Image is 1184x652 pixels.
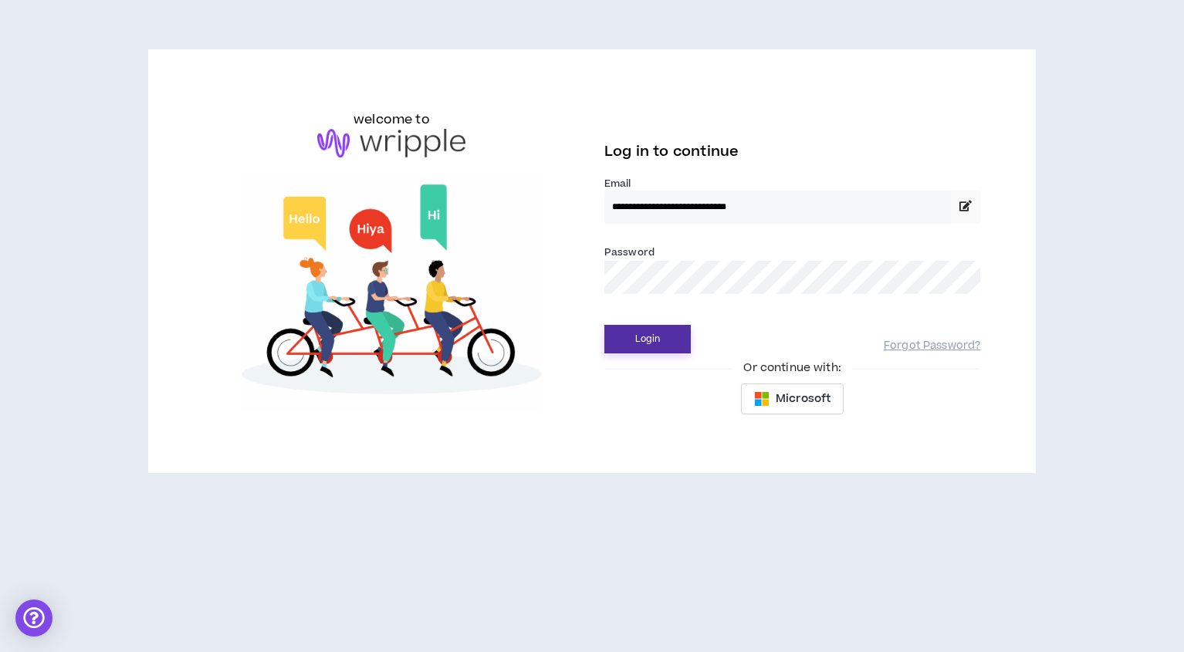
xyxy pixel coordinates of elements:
[741,383,844,414] button: Microsoft
[884,339,980,353] a: Forgot Password?
[317,129,465,158] img: logo-brand.png
[604,325,691,353] button: Login
[732,360,851,377] span: Or continue with:
[15,600,52,637] div: Open Intercom Messenger
[354,110,430,129] h6: welcome to
[604,177,980,191] label: Email
[604,245,655,259] label: Password
[776,390,830,407] span: Microsoft
[204,173,580,412] img: Welcome to Wripple
[604,142,739,161] span: Log in to continue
